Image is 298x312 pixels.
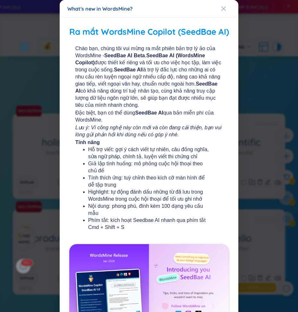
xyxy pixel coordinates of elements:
span: Đặc biệt, bạn có thể dùng qua bản miễn phí của WordsMine. [75,109,223,124]
b: Tính năng [75,140,99,145]
b: SeedBae AI [135,110,163,115]
div: What's new in WordsMine? [67,5,231,12]
span: Chào bạn, chúng tôi vui mừng ra mắt phiên bản trợ lý ảo của WordsMine - . được thiết kế riêng và ... [75,45,223,109]
h2: Ra mắt WordsMine Copilot (SeedBae AI) [69,25,229,39]
li: Highlight: tự động đánh dấu những từ đã lưu trong WordsMine trong cuộc hội thoại để tối ưu ghi nhớ [88,188,210,203]
b: SeedBae AI [114,67,142,72]
b: SeedBae AI [75,81,217,94]
li: Tính thích ứng: tuỳ chỉnh theo kích cỡ màn hình để dễ tập trung [88,174,210,188]
li: Nội dung: phong phú, đính kèm 100 dạng yêu cầu mẫu [88,203,210,217]
li: Giả lập tình huống: mô phỏng cuộc hội thoại theo chủ đề [88,160,210,174]
li: Hỗ trợ viết: gợi ý cách viết tự nhiên, câu đồng nghĩa, sửa ngữ pháp, chính tả, luyện viết thi chứ... [88,146,210,160]
li: Phím tắt: kích hoạt Seedbae AI nhanh qua phím tắt Cmd + Shift + S [88,217,210,231]
i: Lưu ý: Vì công nghệ này còn mới và còn đang cải thiện, bạn vui lòng gửi phản hồi khi dùng nếu có ... [75,125,221,137]
b: SeedBae AI Beta [104,53,145,58]
b: SeedBae AI (WordsMine Copilot) [75,53,205,65]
